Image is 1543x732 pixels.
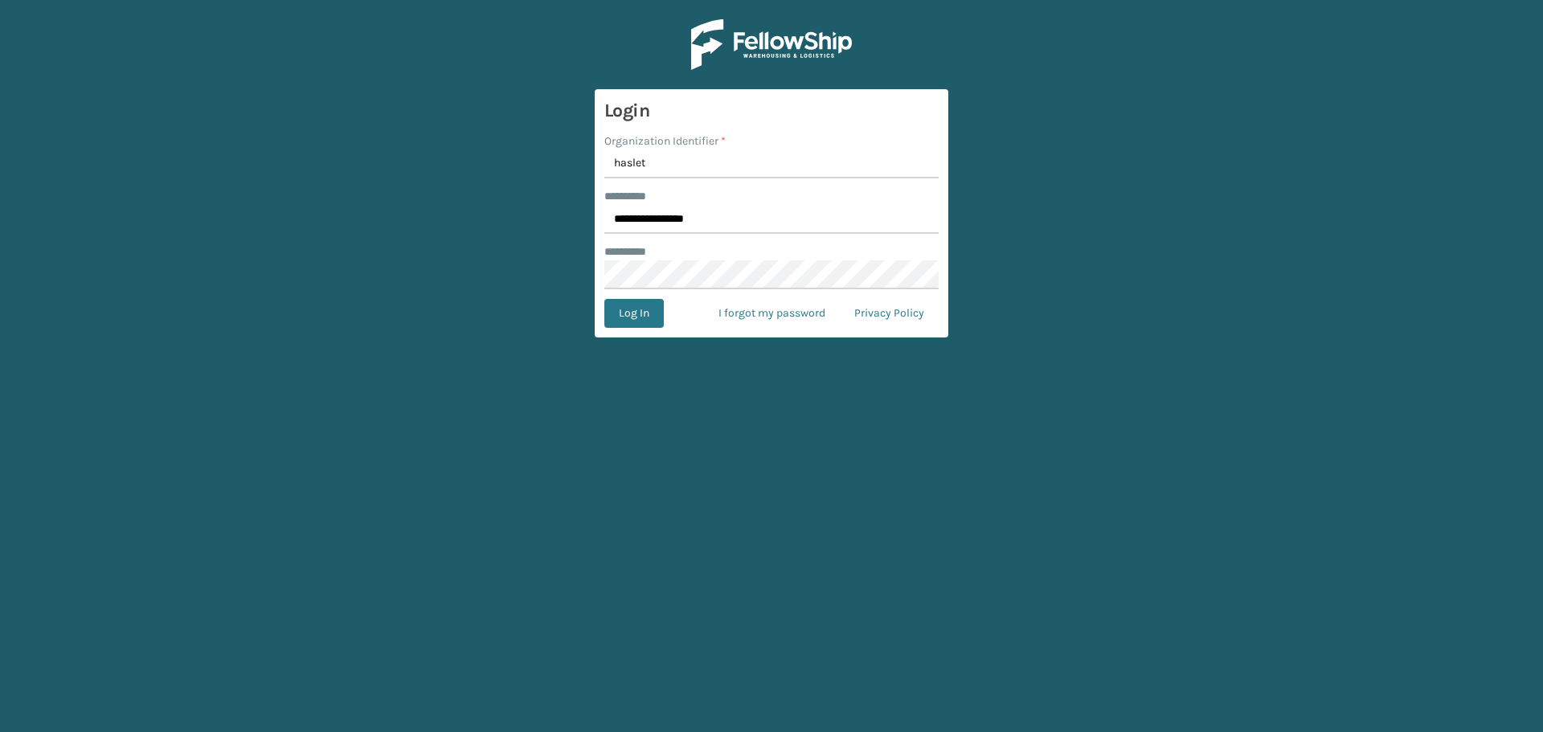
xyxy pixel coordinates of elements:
[704,299,840,328] a: I forgot my password
[604,133,726,149] label: Organization Identifier
[691,19,852,70] img: Logo
[604,299,664,328] button: Log In
[604,99,939,123] h3: Login
[840,299,939,328] a: Privacy Policy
